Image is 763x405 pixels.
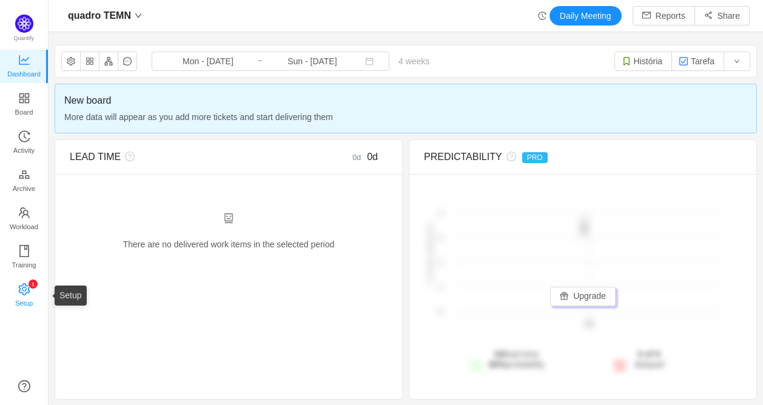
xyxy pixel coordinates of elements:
img: 10318 [679,56,688,66]
small: 0d [352,153,367,162]
span: More data will appear as you add more tickets and start delivering them [64,110,747,124]
tspan: 2 [439,209,443,216]
span: LEAD TIME [70,152,121,162]
span: Setup [15,291,33,315]
button: icon: appstore [80,52,99,71]
i: icon: question-circle [121,152,135,161]
strong: 0d [494,349,504,359]
i: icon: book [18,245,30,257]
span: 0d [367,152,378,162]
button: icon: mailReports [633,6,695,25]
button: icon: down [724,52,750,71]
tspan: 2 [439,234,443,241]
div: There are no delivered work items in the selected period [70,213,388,264]
a: Training [18,246,30,270]
span: probability [489,360,545,369]
span: PRO [522,152,548,163]
tspan: 0d [585,320,593,329]
a: icon: settingSetup [18,284,30,308]
input: End date [263,55,361,68]
div: PREDICTABILITY [424,150,662,164]
a: Activity [18,131,30,155]
i: icon: setting [18,283,30,295]
i: icon: down [135,12,142,19]
a: Dashboard [18,55,30,79]
tspan: 1 [439,259,443,266]
a: Archive [18,169,30,193]
i: icon: robot [224,213,234,223]
i: icon: gold [18,169,30,181]
button: icon: apartment [99,52,118,71]
i: icon: line-chart [18,54,30,66]
img: Quantify [15,15,33,33]
i: icon: history [18,130,30,142]
strong: 80% [489,360,506,369]
span: Activity [13,138,35,162]
span: delayed [634,349,664,369]
button: Daily Meeting [550,6,622,25]
button: icon: setting [61,52,81,71]
span: Archive [13,176,35,201]
sup: 1 [29,279,38,289]
span: Training [12,253,36,277]
span: Workload [10,215,38,239]
span: 4 weeks [389,56,439,66]
button: icon: message [118,52,137,71]
i: icon: calendar [365,57,374,65]
p: 1 [31,279,34,289]
button: icon: share-altShare [694,6,750,25]
i: icon: question-circle [502,152,516,161]
i: icon: appstore [18,92,30,104]
i: icon: history [538,12,546,20]
img: 10315 [622,56,631,66]
button: História [614,52,672,71]
input: Start date [159,55,257,68]
span: lead time [489,349,545,369]
a: Workload [18,207,30,232]
i: icon: team [18,207,30,219]
span: New board [64,93,747,108]
a: Board [18,93,30,117]
span: Board [15,100,33,124]
span: quadro TEMN [68,6,131,25]
button: icon: giftUpgrade [550,287,616,306]
span: Quantify [14,35,35,41]
strong: 0 of 0 [638,349,660,359]
button: Tarefa [671,52,724,71]
a: icon: question-circle [18,380,30,392]
tspan: 1 [439,284,443,291]
span: Dashboard [7,62,41,86]
tspan: 0 [439,308,443,315]
text: # of items delivered [426,224,434,286]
